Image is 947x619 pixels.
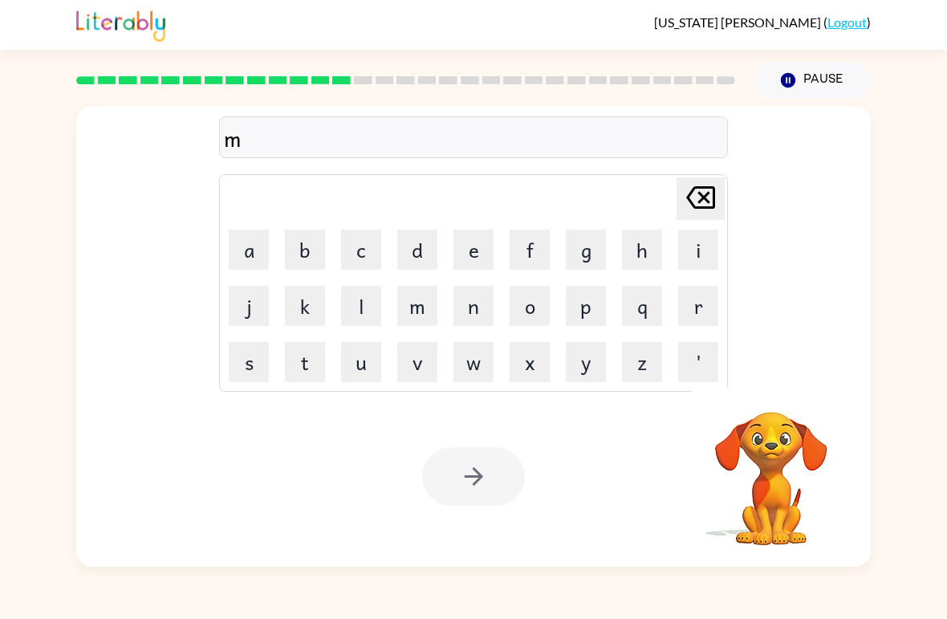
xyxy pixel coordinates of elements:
button: a [229,230,269,270]
button: y [566,342,606,382]
button: g [566,230,606,270]
video: Your browser must support playing .mp4 files to use Literably. Please try using another browser. [691,387,851,548]
button: m [397,286,437,326]
button: r [678,286,718,326]
button: x [510,342,550,382]
button: k [285,286,325,326]
button: o [510,286,550,326]
button: f [510,230,550,270]
button: t [285,342,325,382]
button: Pause [754,62,871,99]
button: n [453,286,494,326]
button: h [622,230,662,270]
button: l [341,286,381,326]
button: s [229,342,269,382]
button: z [622,342,662,382]
button: b [285,230,325,270]
button: i [678,230,718,270]
button: u [341,342,381,382]
button: ' [678,342,718,382]
button: c [341,230,381,270]
div: ( ) [654,14,871,30]
button: e [453,230,494,270]
a: Logout [827,14,867,30]
button: v [397,342,437,382]
button: d [397,230,437,270]
div: m [224,121,723,155]
button: w [453,342,494,382]
button: q [622,286,662,326]
button: p [566,286,606,326]
button: j [229,286,269,326]
img: Literably [76,6,165,42]
span: [US_STATE] [PERSON_NAME] [654,14,823,30]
